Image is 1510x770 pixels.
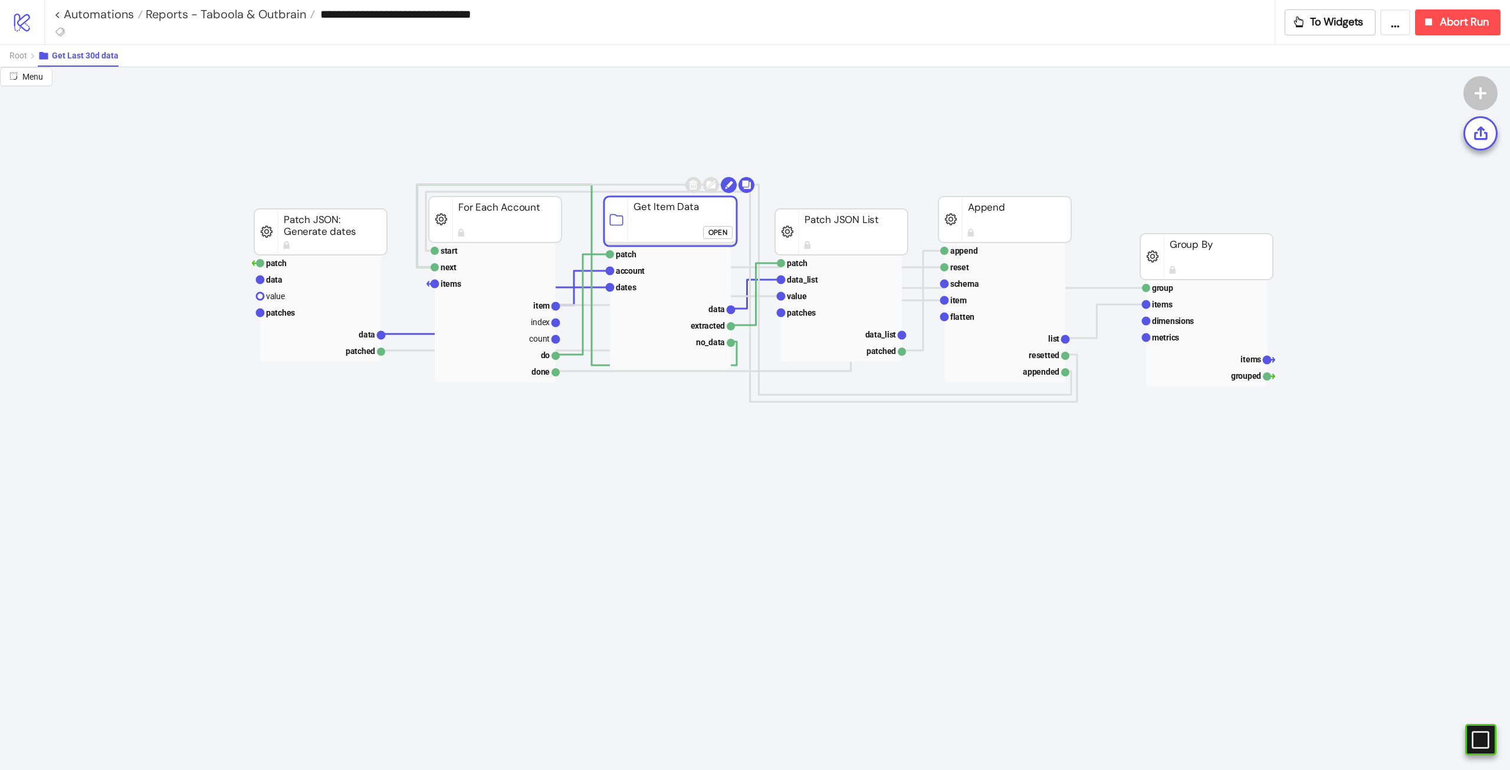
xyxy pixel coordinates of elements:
[441,279,461,289] text: items
[143,6,306,22] span: Reports - Taboola & Outbrain
[441,263,457,272] text: next
[1152,333,1179,342] text: metrics
[1440,15,1489,29] span: Abort Run
[708,225,727,239] div: Open
[950,263,969,272] text: reset
[52,51,119,60] span: Get Last 30d data
[266,258,287,268] text: patch
[1415,9,1501,35] button: Abort Run
[1240,355,1261,364] text: items
[143,8,315,20] a: Reports - Taboola & Outbrain
[950,246,978,255] text: append
[1285,9,1376,35] button: To Widgets
[531,317,550,327] text: index
[441,246,458,255] text: start
[1152,316,1194,326] text: dimensions
[1380,9,1410,35] button: ...
[787,291,807,301] text: value
[616,250,636,259] text: patch
[22,72,43,81] span: Menu
[865,330,897,339] text: data_list
[787,308,816,317] text: patches
[1048,334,1059,343] text: list
[1152,300,1173,309] text: items
[703,226,733,239] button: Open
[266,308,295,317] text: patches
[1152,283,1173,293] text: group
[708,304,725,314] text: data
[266,291,285,301] text: value
[787,258,807,268] text: patch
[616,266,645,276] text: account
[787,275,818,284] text: data_list
[54,8,143,20] a: < Automations
[9,51,27,60] span: Root
[9,72,18,80] span: radius-bottomright
[266,275,283,284] text: data
[950,312,974,322] text: flatten
[616,283,636,292] text: dates
[38,45,119,67] button: Get Last 30d data
[1310,15,1364,29] span: To Widgets
[950,279,979,289] text: schema
[529,334,550,343] text: count
[9,45,38,67] button: Root
[533,301,550,310] text: item
[359,330,375,339] text: data
[950,296,967,305] text: item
